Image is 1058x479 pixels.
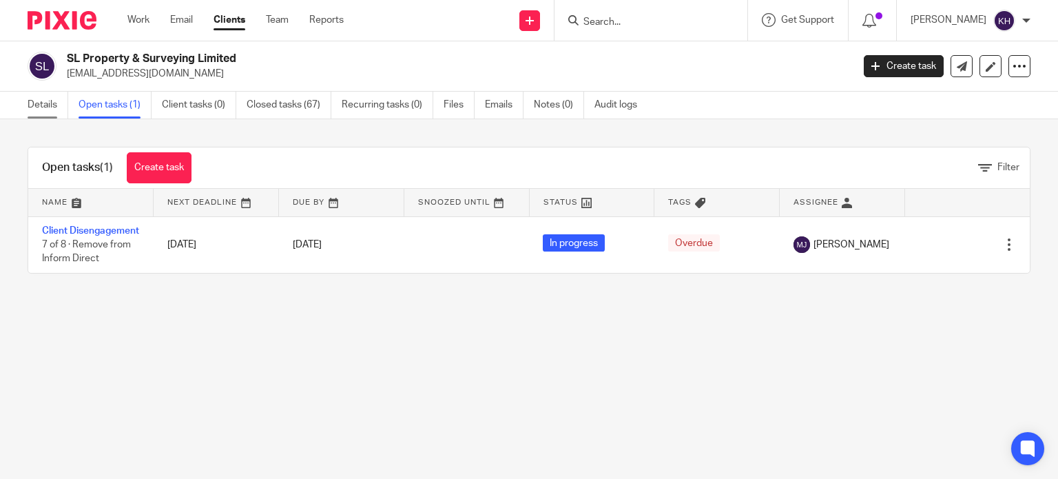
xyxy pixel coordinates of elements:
[813,238,889,252] span: [PERSON_NAME]
[67,67,843,81] p: [EMAIL_ADDRESS][DOMAIN_NAME]
[309,13,344,27] a: Reports
[100,162,113,173] span: (1)
[582,17,706,29] input: Search
[781,15,834,25] span: Get Support
[28,52,56,81] img: svg%3E
[127,13,149,27] a: Work
[534,92,584,119] a: Notes (0)
[28,92,68,119] a: Details
[418,198,490,206] span: Snoozed Until
[293,240,322,249] span: [DATE]
[127,152,191,183] a: Create task
[214,13,245,27] a: Clients
[42,161,113,175] h1: Open tasks
[485,92,523,119] a: Emails
[594,92,647,119] a: Audit logs
[668,198,692,206] span: Tags
[444,92,475,119] a: Files
[864,55,944,77] a: Create task
[342,92,433,119] a: Recurring tasks (0)
[543,198,578,206] span: Status
[42,240,131,264] span: 7 of 8 · Remove from Inform Direct
[247,92,331,119] a: Closed tasks (67)
[79,92,152,119] a: Open tasks (1)
[266,13,289,27] a: Team
[997,163,1019,172] span: Filter
[911,13,986,27] p: [PERSON_NAME]
[993,10,1015,32] img: svg%3E
[543,234,605,252] span: In progress
[162,92,236,119] a: Client tasks (0)
[67,52,688,66] h2: SL Property & Surveying Limited
[170,13,193,27] a: Email
[154,216,279,273] td: [DATE]
[28,11,96,30] img: Pixie
[793,236,810,253] img: svg%3E
[668,234,720,252] span: Overdue
[42,226,139,236] a: Client Disengagement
